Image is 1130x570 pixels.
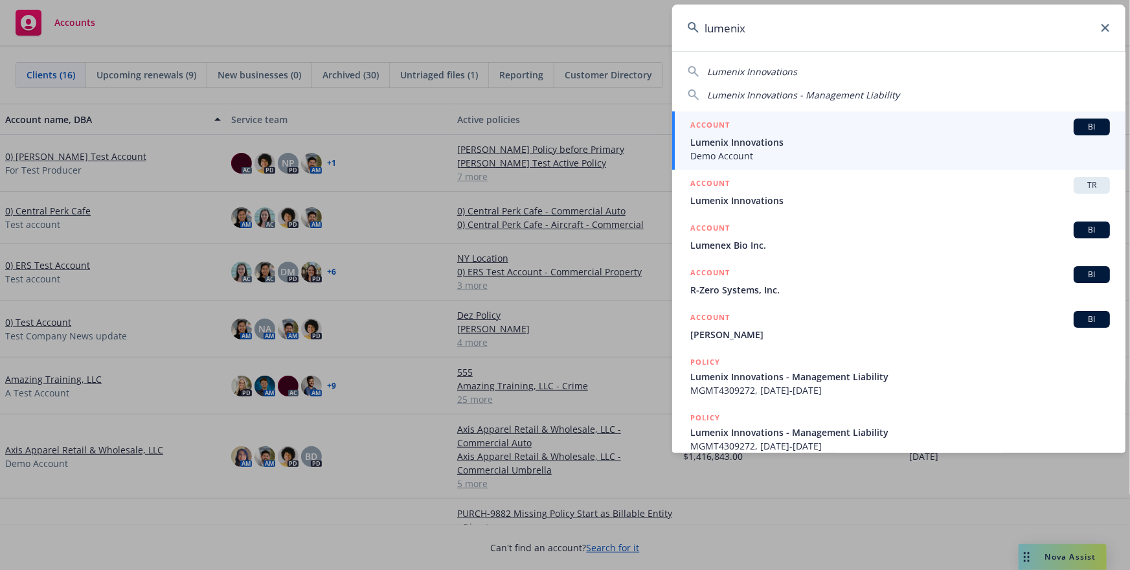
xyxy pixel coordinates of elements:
span: BI [1079,269,1105,280]
h5: ACCOUNT [690,119,730,134]
h5: ACCOUNT [690,222,730,237]
a: ACCOUNTTRLumenix Innovations [672,170,1125,214]
span: Lumenix Innovations [690,194,1110,207]
a: ACCOUNTBI[PERSON_NAME] [672,304,1125,348]
h5: POLICY [690,411,720,424]
span: MGMT4309272, [DATE]-[DATE] [690,383,1110,397]
h5: POLICY [690,356,720,369]
h5: ACCOUNT [690,266,730,282]
a: ACCOUNTBILumenex Bio Inc. [672,214,1125,259]
span: Lumenix Innovations [690,135,1110,149]
a: POLICYLumenix Innovations - Management LiabilityMGMT4309272, [DATE]-[DATE] [672,348,1125,404]
span: Lumenix Innovations [707,65,797,78]
a: POLICYLumenix Innovations - Management LiabilityMGMT4309272, [DATE]-[DATE] [672,404,1125,460]
span: Demo Account [690,149,1110,163]
span: BI [1079,224,1105,236]
span: Lumenix Innovations - Management Liability [690,426,1110,439]
span: [PERSON_NAME] [690,328,1110,341]
a: ACCOUNTBILumenix InnovationsDemo Account [672,111,1125,170]
span: Lumenix Innovations - Management Liability [707,89,899,101]
h5: ACCOUNT [690,311,730,326]
span: MGMT4309272, [DATE]-[DATE] [690,439,1110,453]
input: Search... [672,5,1125,51]
span: TR [1079,179,1105,191]
h5: ACCOUNT [690,177,730,192]
a: ACCOUNTBIR-Zero Systems, Inc. [672,259,1125,304]
span: Lumenix Innovations - Management Liability [690,370,1110,383]
span: BI [1079,121,1105,133]
span: Lumenex Bio Inc. [690,238,1110,252]
span: R-Zero Systems, Inc. [690,283,1110,297]
span: BI [1079,313,1105,325]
